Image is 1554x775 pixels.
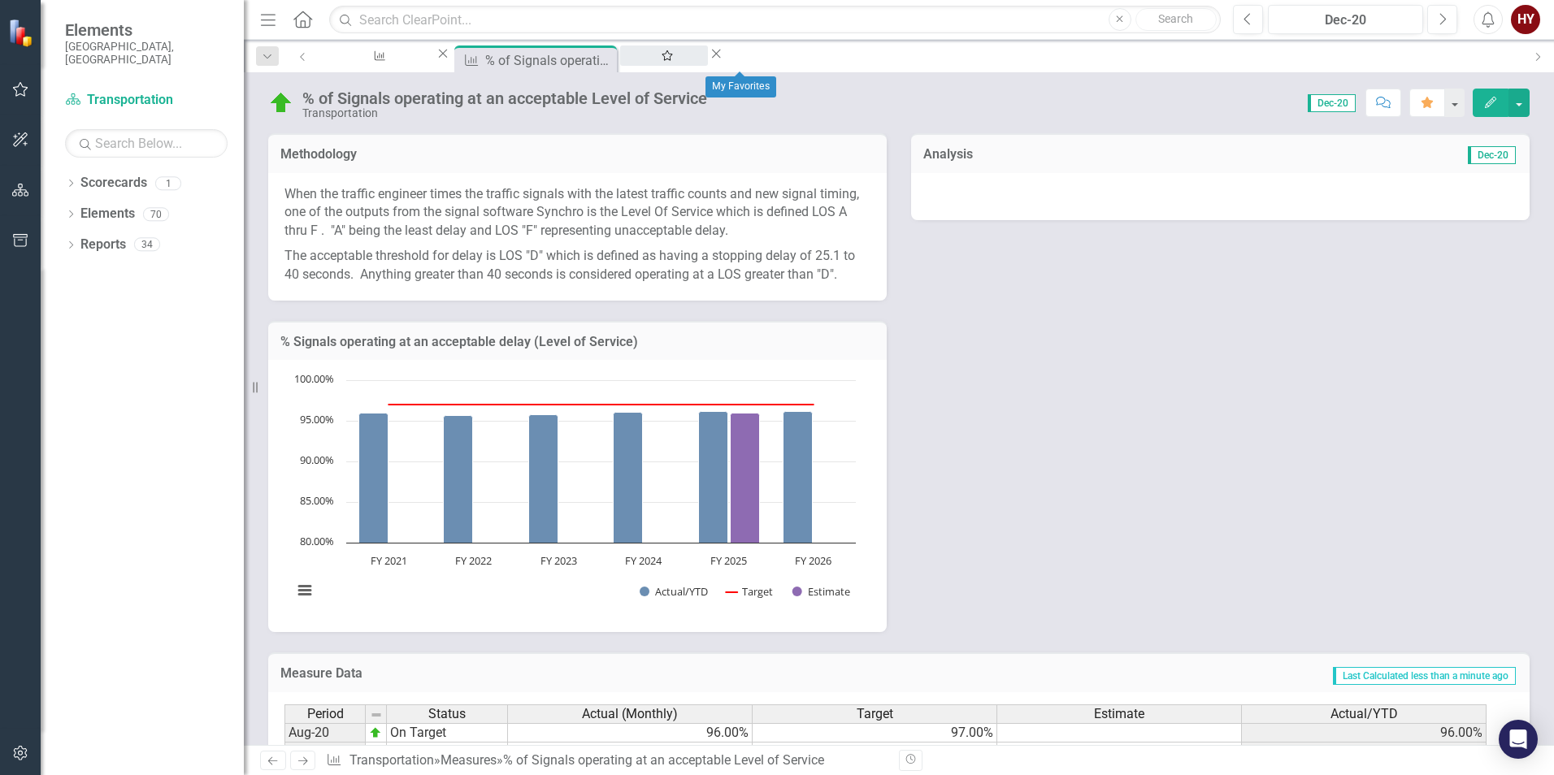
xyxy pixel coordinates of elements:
[923,147,1221,162] h3: Analysis
[753,723,997,743] td: 97.00%
[1135,8,1217,31] button: Search
[280,335,875,349] h3: % Signals operating at an acceptable delay (Level of Service)
[319,45,435,66] a: # Signals analyzed
[444,416,473,543] path: FY 2022, 95.64583333. Actual/YTD.
[65,20,228,40] span: Elements
[307,707,344,721] span: Period
[284,372,870,616] div: Chart. Highcharts interactive chart.
[731,413,760,543] path: FY 2025 , 96. Estimate.
[1308,94,1356,112] span: Dec-20
[143,207,169,221] div: 70
[300,493,334,508] text: 85.00%
[284,743,366,761] td: Sep-20
[508,723,753,743] td: 96.00%
[582,707,678,721] span: Actual (Monthly)
[1330,707,1398,721] span: Actual/YTD
[795,553,831,568] text: FY 2026
[455,553,492,568] text: FY 2022
[710,553,747,568] text: FY 2025
[508,743,753,761] td: 96.00%
[329,6,1221,34] input: Search ClearPoint...
[529,415,558,543] path: FY 2023, 95.77. Actual/YTD.
[1274,11,1417,30] div: Dec-20
[699,412,728,543] path: FY 2025 , 96.15916666. Actual/YTD.
[8,19,37,47] img: ClearPoint Strategy
[1094,707,1144,721] span: Estimate
[284,244,870,284] p: The acceptable threshold for delay is LOS "D" which is defined as having a stopping delay of 25.1...
[387,723,508,743] td: On Target
[369,745,382,758] img: zOikAAAAAElFTkSuQmCC
[284,185,870,245] p: When the traffic engineer times the traffic signals with the latest traffic counts and new signal...
[503,752,824,768] div: % of Signals operating at an acceptable Level of Service
[540,553,577,568] text: FY 2023
[268,90,294,116] img: On Target
[280,666,662,681] h3: Measure Data
[1333,667,1516,685] span: Last Calculated less than a minute ago
[302,89,707,107] div: % of Signals operating at an acceptable Level of Service
[134,238,160,252] div: 34
[625,553,662,568] text: FY 2024
[300,412,334,426] text: 95.00%
[370,708,383,721] img: 8DAGhfEEPCf229AAAAAElFTkSuQmCC
[387,743,508,761] td: On Target
[1511,5,1540,34] button: HY
[334,61,420,81] div: # Signals analyzed
[300,452,334,467] text: 90.00%
[753,743,997,761] td: 97.00%
[369,726,382,739] img: zOikAAAAAElFTkSuQmCC
[371,553,407,568] text: FY 2021
[80,236,126,254] a: Reports
[326,751,887,770] div: » »
[1468,146,1516,164] span: Dec-20
[386,401,817,408] g: Target, series 2 of 3. Line with 6 data points.
[280,147,875,162] h3: Methodology
[1242,743,1487,761] td: 96.00%
[300,534,334,548] text: 80.00%
[155,176,181,190] div: 1
[635,61,693,81] div: My Favorites
[349,752,434,768] a: Transportation
[485,50,613,71] div: % of Signals operating at an acceptable Level of Service
[80,174,147,193] a: Scorecards
[640,584,708,599] button: Show Actual/YTD
[359,412,813,543] g: Actual/YTD, series 1 of 3. Bar series with 6 bars.
[359,413,388,543] path: FY 2021, 95.90416666. Actual/YTD.
[65,91,228,110] a: Transportation
[1268,5,1423,34] button: Dec-20
[65,129,228,158] input: Search Below...
[302,107,707,119] div: Transportation
[1499,720,1538,759] div: Open Intercom Messenger
[792,584,850,599] button: Show Estimate
[1158,12,1193,25] span: Search
[65,40,228,67] small: [GEOGRAPHIC_DATA], [GEOGRAPHIC_DATA]
[784,412,813,543] path: FY 2026, 96.17. Actual/YTD.
[284,372,864,616] svg: Interactive chart
[441,752,497,768] a: Measures
[284,723,366,743] td: Aug-20
[294,371,334,386] text: 100.00%
[620,45,708,66] a: My Favorites
[428,707,466,721] span: Status
[614,413,643,543] path: FY 2024, 96.02166666. Actual/YTD.
[857,707,893,721] span: Target
[726,584,774,599] button: Show Target
[1242,723,1487,743] td: 96.00%
[293,579,316,602] button: View chart menu, Chart
[705,76,776,97] div: My Favorites
[80,205,135,223] a: Elements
